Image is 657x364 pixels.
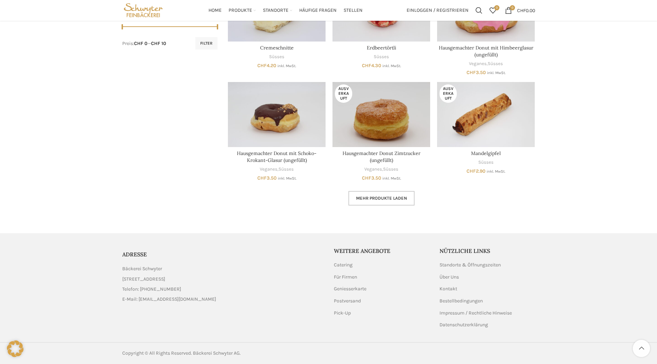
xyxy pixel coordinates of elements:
[437,61,535,67] div: ,
[208,3,222,17] a: Home
[299,3,337,17] a: Häufige Fragen
[334,310,352,317] a: Pick-Up
[332,82,430,147] a: Hausgemachter Donut Zimtzucker (ungefüllt)
[122,265,162,273] span: Bäckerei Schwyter
[334,262,353,269] a: Catering
[334,285,367,292] a: Geniesserkarte
[362,63,381,69] bdi: 4.30
[122,251,147,258] span: ADRESSE
[440,262,501,269] a: Standorte & Öffnungszeiten
[334,247,429,255] h5: Weitere Angebote
[122,285,323,293] a: List item link
[494,5,499,10] span: 0
[467,70,476,75] span: CHF
[367,45,396,51] a: Erdbeertörtli
[362,63,371,69] span: CHF
[257,175,267,181] span: CHF
[517,7,535,13] bdi: 0.00
[343,150,420,163] a: Hausgemachter Donut Zimtzucker (ungefüllt)
[334,298,362,304] a: Postversand
[382,64,401,68] small: inkl. MwSt.
[487,169,505,174] small: inkl. MwSt.
[633,340,650,357] a: Scroll to top button
[517,7,526,13] span: CHF
[228,82,326,147] a: Hausgemachter Donut mit Schoko-Krokant-Glasur (ungefüllt)
[471,150,501,156] a: Mandelgipfel
[278,166,294,173] a: Süsses
[362,175,371,181] span: CHF
[467,168,476,174] span: CHF
[195,37,217,49] button: Filter
[440,310,513,317] a: Impressum / Rechtliche Hinweise
[122,40,166,47] div: Preis: —
[269,54,284,60] a: Süsses
[122,295,216,303] span: E-Mail: [EMAIL_ADDRESS][DOMAIN_NAME]
[487,71,506,75] small: inkl. MwSt.
[260,166,277,173] a: Veganes
[237,150,317,163] a: Hausgemachter Donut mit Schoko-Krokant-Glasur (ungefüllt)
[263,7,288,14] span: Standorte
[472,3,486,17] a: Suchen
[122,275,165,283] span: [STREET_ADDRESS]
[440,274,460,281] a: Über Uns
[344,7,363,14] span: Stellen
[362,175,381,181] bdi: 3.50
[122,349,325,357] div: Copyright © All Rights Reserved. Bäckerei Schwyter AG.
[257,63,276,69] bdi: 4.20
[439,45,533,58] a: Hausgemachter Donut mit Himbeerglasur (ungefüllt)
[278,176,296,181] small: inkl. MwSt.
[467,70,486,75] bdi: 3.50
[510,5,515,10] span: 0
[382,176,401,181] small: inkl. MwSt.
[257,175,277,181] bdi: 3.50
[488,61,503,67] a: Süsses
[168,3,403,17] div: Main navigation
[263,3,292,17] a: Standorte
[334,274,358,281] a: Für Firmen
[440,84,457,103] span: Ausverkauft
[257,63,267,69] span: CHF
[208,7,222,14] span: Home
[437,82,535,147] a: Mandelgipfel
[440,285,458,292] a: Kontakt
[277,64,296,68] small: inkl. MwSt.
[229,3,256,17] a: Produkte
[228,166,326,173] div: ,
[348,191,415,206] a: Mehr Produkte laden
[229,7,252,14] span: Produkte
[335,84,352,103] span: Ausverkauft
[440,321,489,328] a: Datenschutzerklärung
[134,40,148,46] span: CHF 0
[374,54,389,60] a: Süsses
[332,166,430,173] div: ,
[440,247,535,255] h5: Nützliche Links
[344,3,363,17] a: Stellen
[486,3,500,17] a: 0
[469,61,487,67] a: Veganes
[151,40,166,46] span: CHF 10
[403,3,472,17] a: Einloggen / Registrieren
[364,166,382,173] a: Veganes
[356,195,407,201] span: Mehr Produkte laden
[478,159,494,166] a: Süsses
[440,298,483,304] a: Bestellbedingungen
[122,7,165,13] a: Site logo
[467,168,486,174] bdi: 2.90
[407,8,469,13] span: Einloggen / Registrieren
[486,3,500,17] div: Meine Wunschliste
[260,45,294,51] a: Cremeschnitte
[501,3,539,17] a: 0 CHF0.00
[383,166,398,173] a: Süsses
[299,7,337,14] span: Häufige Fragen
